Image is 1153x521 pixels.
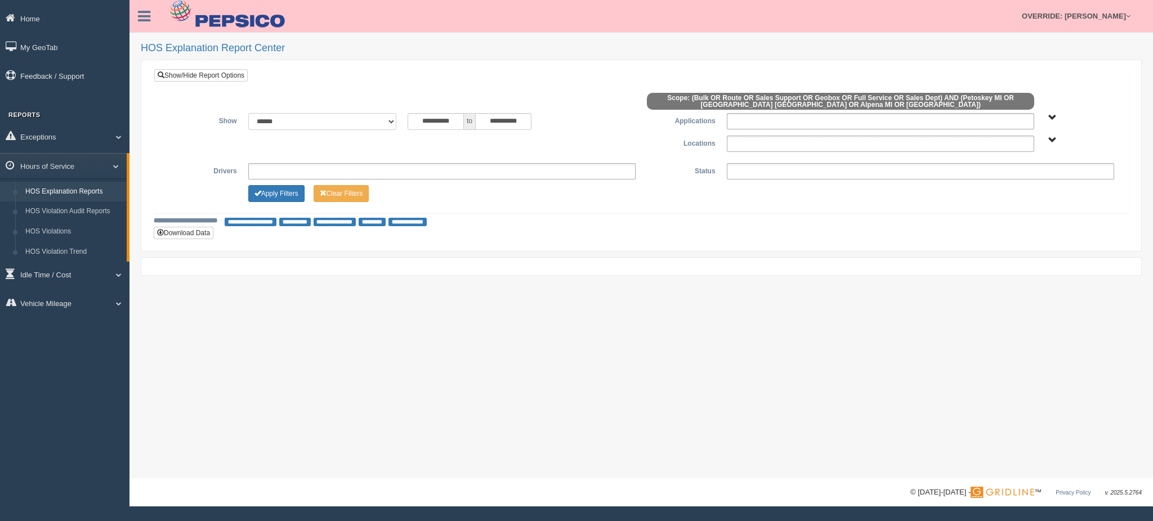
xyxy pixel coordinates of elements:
[464,113,475,130] span: to
[154,69,248,82] a: Show/Hide Report Options
[641,113,721,127] label: Applications
[163,163,243,177] label: Drivers
[641,163,721,177] label: Status
[641,136,721,149] label: Locations
[1056,489,1091,496] a: Privacy Policy
[20,201,127,222] a: HOS Violation Audit Reports
[248,185,305,202] button: Change Filter Options
[141,43,1142,54] h2: HOS Explanation Report Center
[163,113,243,127] label: Show
[20,182,127,202] a: HOS Explanation Reports
[910,487,1142,498] div: © [DATE]-[DATE] - ™
[154,227,213,239] button: Download Data
[1105,489,1142,496] span: v. 2025.5.2764
[647,93,1034,110] span: Scope: (Bulk OR Route OR Sales Support OR Geobox OR Full Service OR Sales Dept) AND (Petoskey MI ...
[971,487,1034,498] img: Gridline
[20,222,127,242] a: HOS Violations
[314,185,369,202] button: Change Filter Options
[20,242,127,262] a: HOS Violation Trend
